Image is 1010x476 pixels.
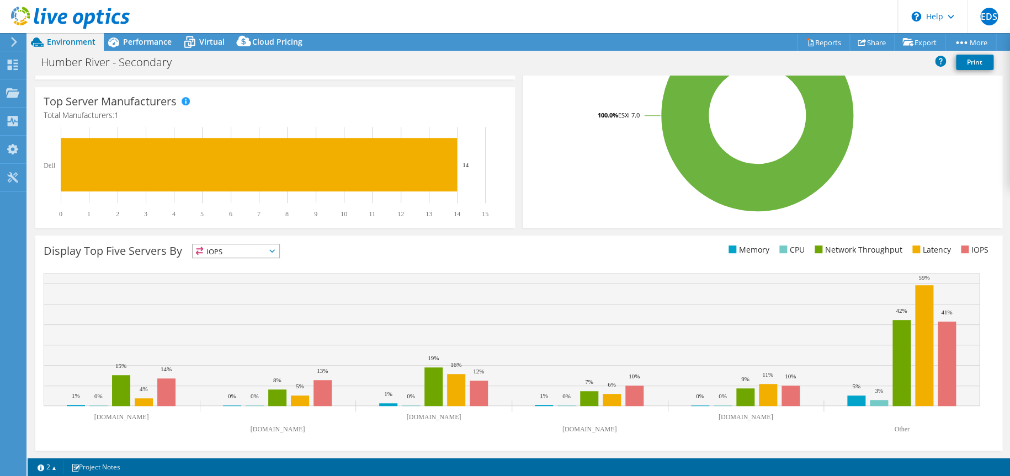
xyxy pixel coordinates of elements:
text: 6% [608,381,616,388]
text: 16% [450,361,461,368]
text: 14 [454,210,460,218]
text: 14 [463,162,469,168]
text: [DOMAIN_NAME] [251,425,305,433]
span: Cloud Pricing [252,36,302,47]
text: 1 [87,210,91,218]
li: Memory [726,244,769,256]
tspan: 100.0% [598,111,618,119]
text: 10% [629,373,640,379]
text: 59% [918,274,929,281]
text: 0% [251,393,259,399]
text: 8% [273,377,281,383]
text: 10 [341,210,347,218]
a: Reports [797,34,850,51]
text: 6 [229,210,232,218]
text: [DOMAIN_NAME] [562,425,617,433]
text: 9% [741,376,749,382]
a: Project Notes [63,460,128,474]
text: 11 [369,210,375,218]
tspan: ESXi 7.0 [618,111,640,119]
text: 12 [397,210,404,218]
text: 7 [257,210,261,218]
text: 1% [384,391,392,397]
a: Print [956,55,993,70]
text: 15% [115,362,126,369]
text: 0% [719,393,727,399]
text: 19% [428,355,439,361]
span: Performance [123,36,172,47]
text: 0 [59,210,62,218]
text: 13% [317,367,328,374]
text: 7% [585,378,593,385]
text: 15 [482,210,488,218]
span: EDS [980,8,998,25]
text: 0% [562,393,571,399]
text: 8 [285,210,289,218]
text: [DOMAIN_NAME] [94,413,149,421]
text: 11% [762,371,773,378]
text: 3 [144,210,147,218]
h1: Humber River - Secondary [36,56,189,68]
a: Share [849,34,895,51]
text: 0% [94,393,103,399]
text: 3% [875,387,883,394]
text: 10% [785,373,796,379]
span: Virtual [199,36,225,47]
a: More [945,34,996,51]
text: Other [894,425,909,433]
svg: \n [911,12,921,22]
h4: Total Manufacturers: [44,109,507,121]
text: Dell [44,162,55,169]
text: 4 [172,210,176,218]
text: 2 [116,210,119,218]
text: 12% [473,368,484,375]
a: 2 [30,460,64,474]
text: 0% [696,393,704,399]
text: 13 [426,210,432,218]
h3: Top Server Manufacturers [44,95,177,108]
text: 0% [407,393,415,399]
text: 9 [314,210,317,218]
text: [DOMAIN_NAME] [407,413,461,421]
span: 1 [114,110,119,120]
text: 14% [161,366,172,372]
li: Latency [910,244,951,256]
text: 5% [296,383,304,389]
text: 41% [941,309,952,315]
a: Export [894,34,945,51]
text: 4% [140,386,148,392]
text: 1% [72,392,80,399]
text: 5 [200,210,204,218]
li: CPU [777,244,805,256]
span: Environment [47,36,95,47]
text: [DOMAIN_NAME] [719,413,773,421]
text: 42% [896,307,907,314]
li: IOPS [958,244,988,256]
li: Network Throughput [812,244,902,256]
text: 0% [228,393,236,399]
span: IOPS [193,244,279,258]
text: 5% [852,383,860,389]
text: 1% [540,392,548,399]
